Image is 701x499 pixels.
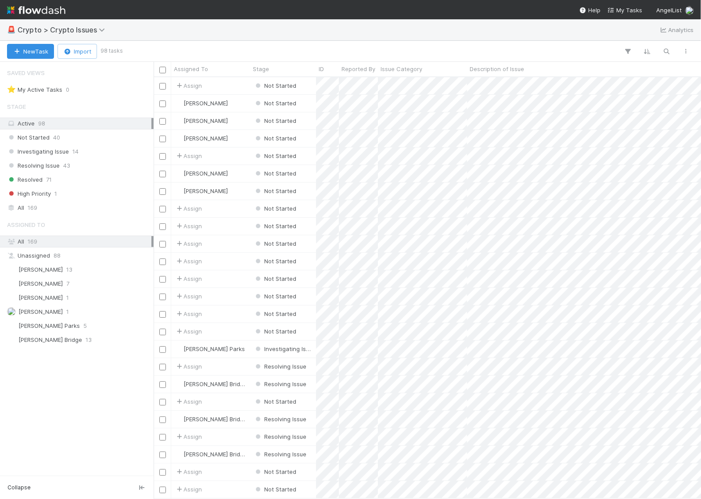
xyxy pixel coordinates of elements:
[254,223,296,230] span: Not Started
[7,236,151,247] div: All
[72,146,79,157] span: 14
[175,292,202,301] div: Assign
[54,188,57,199] span: 1
[254,187,296,194] span: Not Started
[175,309,202,318] span: Assign
[159,381,166,388] input: Toggle Row Selected
[53,132,60,143] span: 40
[159,469,166,476] input: Toggle Row Selected
[175,100,182,107] img: avatar_a2647de5-9415-4215-9880-ea643ac47f2f.png
[254,187,296,195] div: Not Started
[101,47,123,55] small: 98 tasks
[381,65,422,73] span: Issue Category
[253,65,269,73] span: Stage
[175,135,182,142] img: avatar_a2647de5-9415-4215-9880-ea643ac47f2f.png
[175,345,182,352] img: avatar_5f70d5aa-aee0-4934-b4c6-fe98e66e39e6.png
[254,274,296,283] div: Not Started
[28,202,37,213] span: 169
[254,328,296,335] span: Not Started
[254,205,296,212] span: Not Started
[175,187,228,195] div: [PERSON_NAME]
[175,432,202,441] span: Assign
[254,398,296,405] span: Not Started
[159,118,166,125] input: Toggle Row Selected
[7,174,43,185] span: Resolved
[319,65,324,73] span: ID
[18,336,82,343] span: [PERSON_NAME] Bridge
[175,274,202,283] span: Assign
[254,416,306,423] span: Resolving Issue
[579,6,600,14] div: Help
[470,65,524,73] span: Description of Issue
[83,320,87,331] span: 5
[7,216,45,233] span: Assigned To
[254,240,296,247] span: Not Started
[7,3,65,18] img: logo-inverted-e16ddd16eac7371096b0.svg
[175,327,202,336] span: Assign
[175,257,202,266] span: Assign
[159,294,166,300] input: Toggle Row Selected
[254,151,296,160] div: Not Started
[254,467,296,476] div: Not Started
[175,397,202,406] div: Assign
[7,98,26,115] span: Stage
[7,293,16,302] img: avatar_6cb813a7-f212-4ca3-9382-463c76e0b247.png
[159,136,166,142] input: Toggle Row Selected
[7,86,16,93] span: ⭐
[608,7,642,14] span: My Tasks
[254,152,296,159] span: Not Started
[183,381,247,388] span: [PERSON_NAME] Bridge
[159,101,166,107] input: Toggle Row Selected
[46,174,52,185] span: 71
[7,484,31,492] span: Collapse
[175,415,246,424] div: [PERSON_NAME] Bridge
[175,239,202,248] span: Assign
[175,362,202,371] div: Assign
[254,81,296,90] div: Not Started
[175,451,182,458] img: avatar_4038989c-07b2-403a-8eae-aaaab2974011.png
[175,170,182,177] img: avatar_a2647de5-9415-4215-9880-ea643ac47f2f.png
[183,100,228,107] span: [PERSON_NAME]
[159,67,166,73] input: Toggle All Rows Selected
[159,258,166,265] input: Toggle Row Selected
[254,117,296,124] span: Not Started
[58,44,97,59] button: Import
[254,397,296,406] div: Not Started
[254,451,306,458] span: Resolving Issue
[685,6,694,15] img: avatar_cc3a00d7-dd5c-4a2f-8d58-dd6545b20c0d.png
[18,294,63,301] span: [PERSON_NAME]
[183,187,228,194] span: [PERSON_NAME]
[254,432,306,441] div: Resolving Issue
[159,171,166,177] input: Toggle Row Selected
[18,266,63,273] span: [PERSON_NAME]
[254,450,306,459] div: Resolving Issue
[254,99,296,108] div: Not Started
[175,134,228,143] div: [PERSON_NAME]
[7,132,50,143] span: Not Started
[66,306,69,317] span: 1
[7,321,16,330] img: avatar_5f70d5aa-aee0-4934-b4c6-fe98e66e39e6.png
[7,202,151,213] div: All
[254,134,296,143] div: Not Started
[254,345,316,352] span: Investigating Issue
[159,346,166,353] input: Toggle Row Selected
[254,82,296,89] span: Not Started
[159,452,166,458] input: Toggle Row Selected
[18,280,63,287] span: [PERSON_NAME]
[608,6,642,14] a: My Tasks
[7,44,54,59] button: NewTask
[63,160,70,171] span: 43
[7,188,51,199] span: High Priority
[159,153,166,160] input: Toggle Row Selected
[159,188,166,195] input: Toggle Row Selected
[175,204,202,213] span: Assign
[254,204,296,213] div: Not Started
[175,467,202,476] span: Assign
[159,364,166,370] input: Toggle Row Selected
[86,334,92,345] span: 13
[175,81,202,90] div: Assign
[7,279,16,288] img: avatar_34f05275-b011-483d-b245-df8db41250f6.png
